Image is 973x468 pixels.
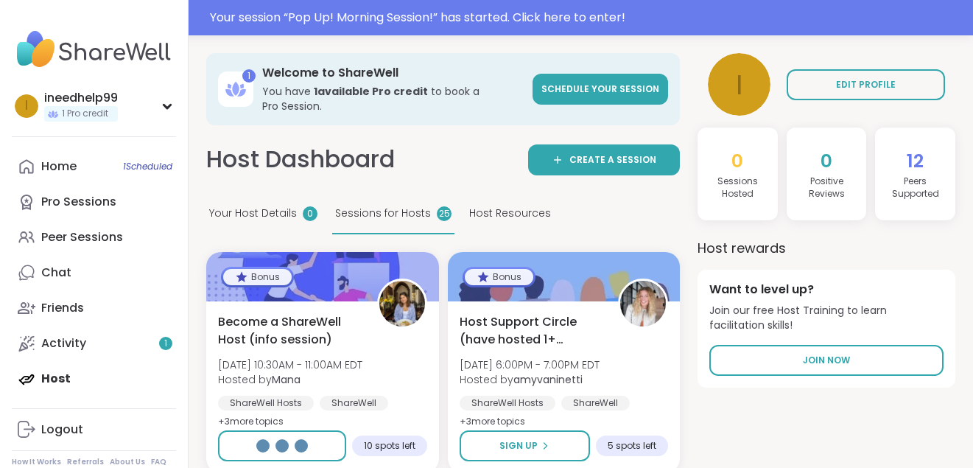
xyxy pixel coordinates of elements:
[736,63,742,105] span: i
[12,220,176,255] a: Peer Sessions
[460,396,555,411] div: ShareWell Hosts
[335,206,431,221] span: Sessions for Hosts
[41,265,71,281] div: Chat
[218,372,362,387] span: Hosted by
[513,372,583,387] b: amyvaninetti
[67,457,104,467] a: Referrals
[210,9,964,27] div: Your session “ Pop Up! Morning Session! ” has started. Click here to enter!
[703,175,772,200] h4: Sessions Hosted
[206,143,395,176] h1: Host Dashboard
[41,335,86,352] div: Activity
[561,396,630,411] div: ShareWell
[12,412,176,447] a: Logout
[460,357,600,372] span: [DATE] 6:00PM - 7:00PM EDT
[460,430,591,461] button: Sign Up
[41,422,83,438] div: Logout
[620,281,666,326] img: amyvaninetti
[209,206,297,221] span: Your Host Details
[151,457,166,467] a: FAQ
[41,194,116,210] div: Pro Sessions
[907,148,924,174] span: 12
[12,149,176,184] a: Home1Scheduled
[793,175,861,200] h4: Positive Review s
[709,345,944,376] a: Join Now
[379,281,425,326] img: Mana
[533,74,668,105] a: Schedule your session
[218,357,362,372] span: [DATE] 10:30AM - 11:00AM EDT
[469,206,551,221] span: Host Resources
[41,300,84,316] div: Friends
[303,206,317,221] div: 0
[164,338,167,350] span: 1
[709,304,944,332] span: Join our free Host Training to learn facilitation skills!
[12,255,176,290] a: Chat
[569,153,656,167] span: Create a session
[223,269,292,285] div: Bonus
[709,282,944,298] h4: Want to level up?
[272,372,301,387] b: Mana
[460,372,600,387] span: Hosted by
[262,65,524,81] h3: Welcome to ShareWell
[242,69,256,83] div: 1
[41,158,77,175] div: Home
[821,148,832,174] span: 0
[731,148,743,174] span: 0
[12,184,176,220] a: Pro Sessions
[460,313,603,349] span: Host Support Circle (have hosted 1+ session)
[608,440,656,452] span: 5 spots left
[528,144,680,175] a: Create a session
[836,78,896,91] span: EDIT PROFILE
[218,396,314,411] div: ShareWell Hosts
[41,229,123,245] div: Peer Sessions
[110,457,145,467] a: About Us
[262,84,524,113] h3: You have to book a Pro Session.
[12,24,176,75] img: ShareWell Nav Logo
[123,161,172,172] span: 1 Scheduled
[314,84,428,99] b: 1 available Pro credit
[12,457,61,467] a: How It Works
[465,269,533,285] div: Bonus
[12,290,176,326] a: Friends
[437,206,452,221] div: 25
[12,326,176,361] a: Activity1
[803,354,850,367] span: Join Now
[218,313,361,349] span: Become a ShareWell Host (info session)
[541,83,659,95] span: Schedule your session
[364,440,415,452] span: 10 spots left
[698,238,955,258] h3: Host rewards
[44,90,118,106] div: ineedhelp99
[62,108,108,120] span: 1 Pro credit
[25,97,28,116] span: i
[499,439,538,453] span: Sign Up
[320,396,388,411] div: ShareWell
[881,175,949,200] h4: Peers Supported
[787,69,945,100] a: EDIT PROFILE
